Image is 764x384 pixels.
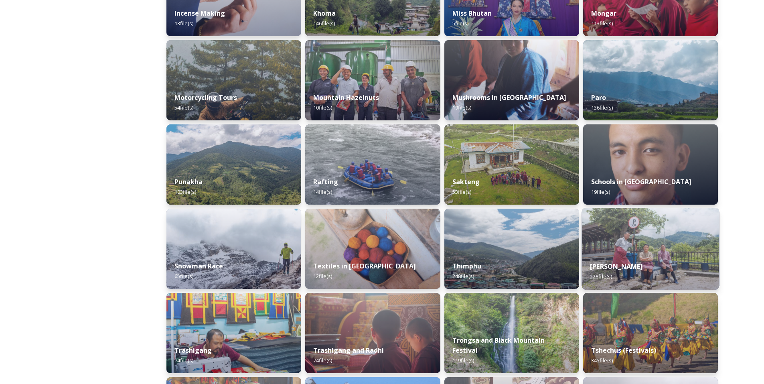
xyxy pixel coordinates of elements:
[174,262,223,270] strong: Snowman Race
[174,177,203,186] strong: Punakha
[174,93,237,102] strong: Motorcycling Tours
[582,208,719,290] img: Trashi%2520Yangtse%2520090723%2520by%2520Amp%2520Sripimanwat-187.jpg
[591,104,613,111] span: 136 file(s)
[313,357,332,364] span: 74 file(s)
[313,188,332,195] span: 14 file(s)
[452,93,566,102] strong: Mushrooms in [GEOGRAPHIC_DATA]
[166,209,301,289] img: Snowman%2520Race41.jpg
[452,272,474,280] span: 248 file(s)
[313,272,332,280] span: 12 file(s)
[166,293,301,373] img: Trashigang%2520and%2520Rangjung%2520060723%2520by%2520Amp%2520Sripimanwat-66.jpg
[583,124,718,205] img: _SCH2151_FINAL_RGB.jpg
[174,357,193,364] span: 74 file(s)
[444,40,579,120] img: _SCH7798.jpg
[452,357,474,364] span: 119 file(s)
[313,9,336,18] strong: Khoma
[174,188,196,195] span: 103 file(s)
[313,20,335,27] span: 146 file(s)
[174,272,193,280] span: 65 file(s)
[174,104,193,111] span: 54 file(s)
[590,273,612,280] span: 228 file(s)
[452,9,492,18] strong: Miss Bhutan
[305,209,440,289] img: _SCH9806.jpg
[166,40,301,120] img: By%2520Leewang%2520Tobgay%252C%2520President%252C%2520The%2520Badgers%2520Motorcycle%2520Club%252...
[591,177,691,186] strong: Schools in [GEOGRAPHIC_DATA]
[591,93,606,102] strong: Paro
[174,346,212,355] strong: Trashigang
[452,104,471,111] span: 19 file(s)
[452,20,468,27] span: 5 file(s)
[452,262,481,270] strong: Thimphu
[313,346,384,355] strong: Trashigang and Radhi
[452,336,545,355] strong: Trongsa and Black Mountain Festival
[591,188,610,195] span: 19 file(s)
[591,20,613,27] span: 113 file(s)
[444,209,579,289] img: Thimphu%2520190723%2520by%2520Amp%2520Sripimanwat-43.jpg
[305,40,440,120] img: WattBryan-20170720-0740-P50.jpg
[313,104,332,111] span: 10 file(s)
[452,188,471,195] span: 53 file(s)
[313,93,379,102] strong: Mountain Hazelnuts
[444,124,579,205] img: Sakteng%2520070723%2520by%2520Nantawat-5.jpg
[166,124,301,205] img: 2022-10-01%252012.59.42.jpg
[591,346,656,355] strong: Tshechus (Festivals)
[591,357,613,364] span: 345 file(s)
[444,293,579,373] img: 2022-10-01%252018.12.56.jpg
[591,9,616,18] strong: Mongar
[305,124,440,205] img: f73f969a-3aba-4d6d-a863-38e7472ec6b1.JPG
[313,177,338,186] strong: Rafting
[583,293,718,373] img: Dechenphu%2520Festival14.jpg
[590,262,643,271] strong: [PERSON_NAME]
[452,177,480,186] strong: Sakteng
[583,40,718,120] img: Paro%2520050723%2520by%2520Amp%2520Sripimanwat-20.jpg
[174,20,193,27] span: 13 file(s)
[174,9,225,18] strong: Incense Making
[305,293,440,373] img: Trashigang%2520and%2520Rangjung%2520060723%2520by%2520Amp%2520Sripimanwat-32.jpg
[313,262,416,270] strong: Textiles in [GEOGRAPHIC_DATA]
